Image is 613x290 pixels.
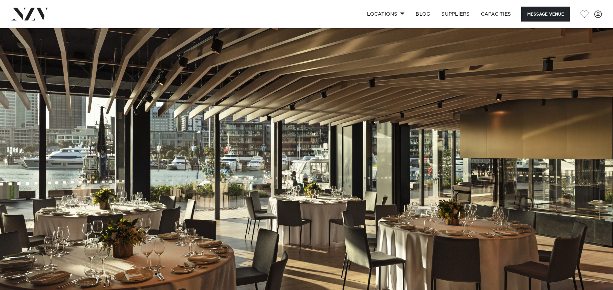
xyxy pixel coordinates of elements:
a: Capacities [475,7,517,22]
img: nzv-logo.png [11,8,49,20]
a: SUPPLIERS [436,7,475,22]
a: Locations [361,7,410,22]
a: BLOG [410,7,436,22]
button: Message Venue [521,7,570,22]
